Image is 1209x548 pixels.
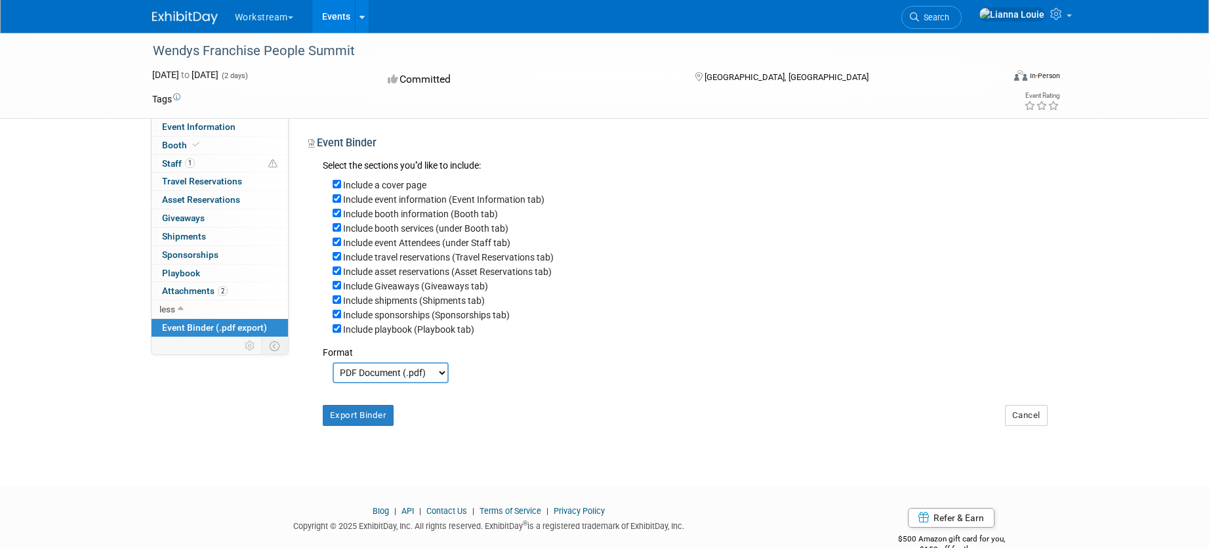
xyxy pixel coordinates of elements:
a: Search [901,6,962,29]
img: ExhibitDay [152,11,218,24]
button: Export Binder [323,405,394,426]
label: Include Giveaways (Giveaways tab) [343,281,488,291]
a: less [152,301,288,318]
span: Shipments [162,231,206,242]
img: Format-Inperson.png [1014,70,1027,81]
span: less [159,304,175,314]
label: Include event information (Event Information tab) [343,194,544,205]
td: Toggle Event Tabs [261,337,288,354]
a: Staff1 [152,155,288,173]
div: Copyright © 2025 ExhibitDay, Inc. All rights reserved. ExhibitDay is a registered trademark of Ex... [152,517,827,532]
span: | [416,506,424,516]
img: Lianna Louie [979,7,1045,22]
label: Include sponsorships (Sponsorships tab) [343,310,510,320]
label: Include travel reservations (Travel Reservations tab) [343,252,554,263]
a: Asset Reservations [152,191,288,209]
span: Travel Reservations [162,176,242,186]
span: Attachments [162,285,228,296]
i: Booth reservation complete [193,141,199,148]
div: Event Rating [1024,93,1059,99]
span: (2 days) [220,72,248,80]
span: [DATE] [DATE] [152,70,218,80]
a: Event Binder (.pdf export) [152,319,288,337]
span: 2 [218,286,228,296]
span: | [543,506,552,516]
a: API [401,506,414,516]
sup: ® [523,520,527,527]
div: Select the sections you''d like to include: [323,159,1048,174]
td: Personalize Event Tab Strip [239,337,262,354]
div: Committed [384,68,674,91]
span: Sponsorships [162,249,218,260]
a: Blog [373,506,389,516]
div: In-Person [1029,71,1060,81]
span: Staff [162,158,195,169]
span: | [469,506,478,516]
div: Format [323,336,1048,359]
div: Event Binder [308,136,1048,155]
a: Refer & Earn [908,508,994,528]
a: Shipments [152,228,288,245]
a: Playbook [152,264,288,282]
div: Wendys Franchise People Summit [148,39,983,63]
a: Booth [152,137,288,154]
span: Giveaways [162,213,205,223]
span: Event Information [162,121,236,132]
a: Travel Reservations [152,173,288,190]
span: [GEOGRAPHIC_DATA], [GEOGRAPHIC_DATA] [705,72,869,82]
span: | [391,506,400,516]
label: Include a cover page [343,180,426,190]
span: Event Binder (.pdf export) [162,322,267,333]
button: Cancel [1005,405,1048,426]
a: Privacy Policy [554,506,605,516]
span: Potential Scheduling Conflict -- at least one attendee is tagged in another overlapping event. [268,158,277,170]
a: Attachments2 [152,282,288,300]
label: Include event Attendees (under Staff tab) [343,238,510,248]
label: Include booth services (under Booth tab) [343,223,508,234]
label: Include booth information (Booth tab) [343,209,498,219]
a: Event Information [152,118,288,136]
span: 1 [185,158,195,168]
div: Event Format [926,68,1061,88]
td: Tags [152,93,180,106]
span: Playbook [162,268,200,278]
label: Include shipments (Shipments tab) [343,295,485,306]
label: Include playbook (Playbook tab) [343,324,474,335]
a: Terms of Service [480,506,541,516]
a: Contact Us [426,506,467,516]
span: Search [919,12,949,22]
label: Include asset reservations (Asset Reservations tab) [343,266,552,277]
span: Booth [162,140,202,150]
a: Giveaways [152,209,288,227]
a: Sponsorships [152,246,288,264]
span: to [179,70,192,80]
span: Asset Reservations [162,194,240,205]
